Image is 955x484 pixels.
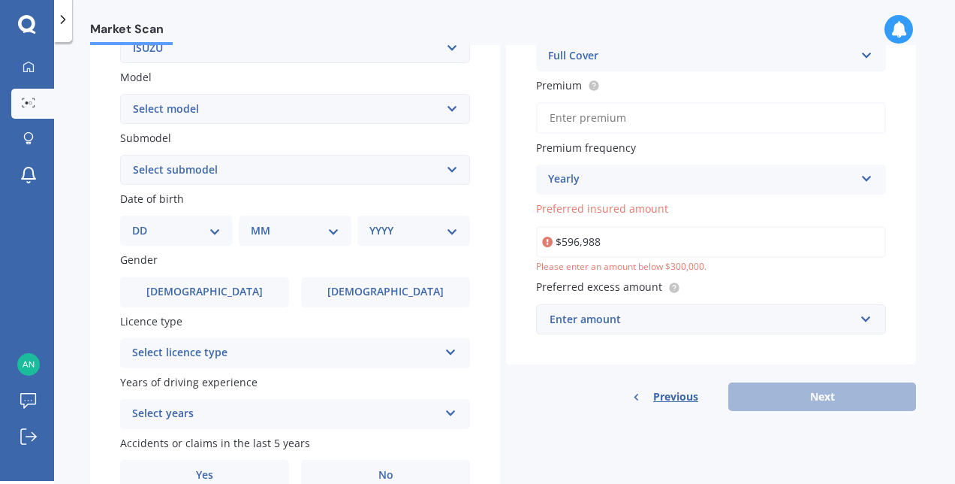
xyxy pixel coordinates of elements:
[536,102,886,134] input: Enter premium
[132,344,438,362] div: Select licence type
[550,311,854,328] div: Enter amount
[17,353,40,376] img: ce47f47e923f7104882b323f4449834b
[120,70,152,84] span: Model
[196,469,213,482] span: Yes
[548,47,854,65] div: Full Cover
[536,78,582,92] span: Premium
[120,314,182,328] span: Licence type
[120,131,171,145] span: Submodel
[548,171,854,189] div: Yearly
[536,226,886,258] input: Enter amount
[378,469,393,482] span: No
[536,141,636,155] span: Premium frequency
[120,436,310,450] span: Accidents or claims in the last 5 years
[653,386,698,408] span: Previous
[132,405,438,423] div: Select years
[536,261,886,274] div: Please enter an amount below $300,000.
[327,286,444,298] span: [DEMOGRAPHIC_DATA]
[536,202,668,216] span: Preferred insured amount
[120,253,158,268] span: Gender
[90,22,173,42] span: Market Scan
[536,280,662,295] span: Preferred excess amount
[120,192,184,206] span: Date of birth
[120,375,258,389] span: Years of driving experience
[146,286,263,298] span: [DEMOGRAPHIC_DATA]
